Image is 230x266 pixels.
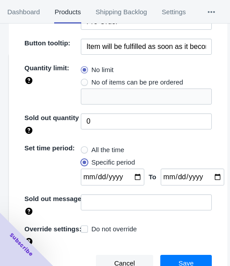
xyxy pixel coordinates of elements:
[24,144,75,152] span: Set time period:
[193,0,230,24] button: More tabs
[91,78,183,87] span: No of items can be pre ordered
[95,0,147,24] span: Shipping Backlog
[24,39,70,47] span: Button tooltip:
[24,64,69,72] span: Quantity limit:
[91,145,124,154] span: All the time
[54,0,81,24] span: Products
[7,0,40,24] span: Dashboard
[162,0,186,24] span: Settings
[24,195,83,202] span: Sold out message:
[149,173,156,181] span: To
[91,225,137,234] span: Do not override
[91,65,114,74] span: No limit
[91,158,135,167] span: Specific period
[8,231,35,258] span: Subscribe
[24,114,79,121] span: Sold out quantity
